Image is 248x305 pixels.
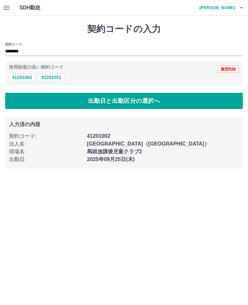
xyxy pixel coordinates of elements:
[5,93,243,109] button: 出勤日と出勤区分の選択へ
[9,140,83,148] p: 法人名 :
[5,24,243,35] h1: 契約コードの入力
[87,133,110,139] b: 41201002
[38,73,64,81] button: 41201001
[9,156,83,163] p: 出勤日 :
[9,132,83,140] p: 契約コード :
[5,42,22,47] h2: 契約コード
[9,148,83,156] p: 現場名 :
[9,65,64,70] p: 使用頻度の高い契約コード
[9,73,35,81] button: 41201002
[9,122,239,127] p: 入力済の内容
[87,157,135,162] b: 2025年09月25日(木)
[218,66,239,73] button: 履歴削除
[87,141,209,147] b: [GEOGRAPHIC_DATA]（[GEOGRAPHIC_DATA]）
[87,149,142,154] b: 馬頭放課後児童クラブ2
